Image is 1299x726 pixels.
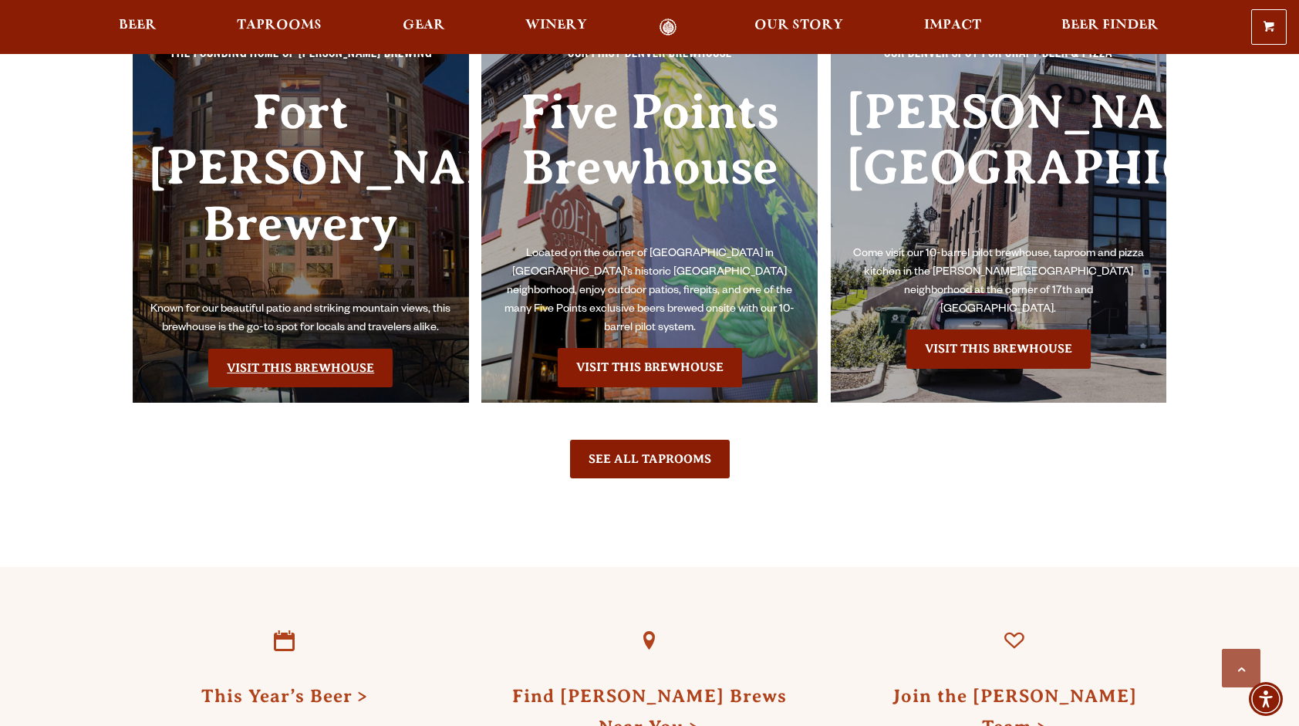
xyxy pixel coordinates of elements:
[393,19,455,36] a: Gear
[558,348,742,387] a: Visit the Five Points Brewhouse
[744,19,853,36] a: Our Story
[914,19,991,36] a: Impact
[614,606,685,677] a: Find Odell Brews Near You
[1222,649,1260,687] a: Scroll to top
[570,440,730,478] a: See All Taprooms
[754,19,843,32] span: Our Story
[1061,19,1159,32] span: Beer Finder
[525,19,587,32] span: Winery
[639,19,697,36] a: Odell Home
[1249,682,1283,716] div: Accessibility Menu
[208,349,393,387] a: Visit the Fort Collin's Brewery & Taproom
[148,301,454,338] p: Known for our beautiful patio and striking mountain views, this brewhouse is the go-to spot for l...
[201,686,368,706] a: This Year’s Beer
[497,46,802,74] p: Our First Denver Brewhouse
[846,245,1152,319] p: Come visit our 10-barrel pilot brewhouse, taproom and pizza kitchen in the [PERSON_NAME][GEOGRAPH...
[237,19,322,32] span: Taprooms
[109,19,167,36] a: Beer
[979,606,1050,677] a: Join the Odell Team
[249,606,320,677] a: This Year’s Beer
[148,84,454,301] h3: Fort [PERSON_NAME] Brewery
[497,245,802,338] p: Located on the corner of [GEOGRAPHIC_DATA] in [GEOGRAPHIC_DATA]’s historic [GEOGRAPHIC_DATA] neig...
[906,329,1091,368] a: Visit the Sloan’s Lake Brewhouse
[497,84,802,245] h3: Five Points Brewhouse
[846,84,1152,245] h3: [PERSON_NAME][GEOGRAPHIC_DATA]
[1051,19,1169,36] a: Beer Finder
[119,19,157,32] span: Beer
[148,46,454,74] p: The Founding Home of [PERSON_NAME] Brewing
[515,19,597,36] a: Winery
[403,19,445,32] span: Gear
[846,46,1152,74] p: Our Denver spot for craft beer & pizza
[924,19,981,32] span: Impact
[227,19,332,36] a: Taprooms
